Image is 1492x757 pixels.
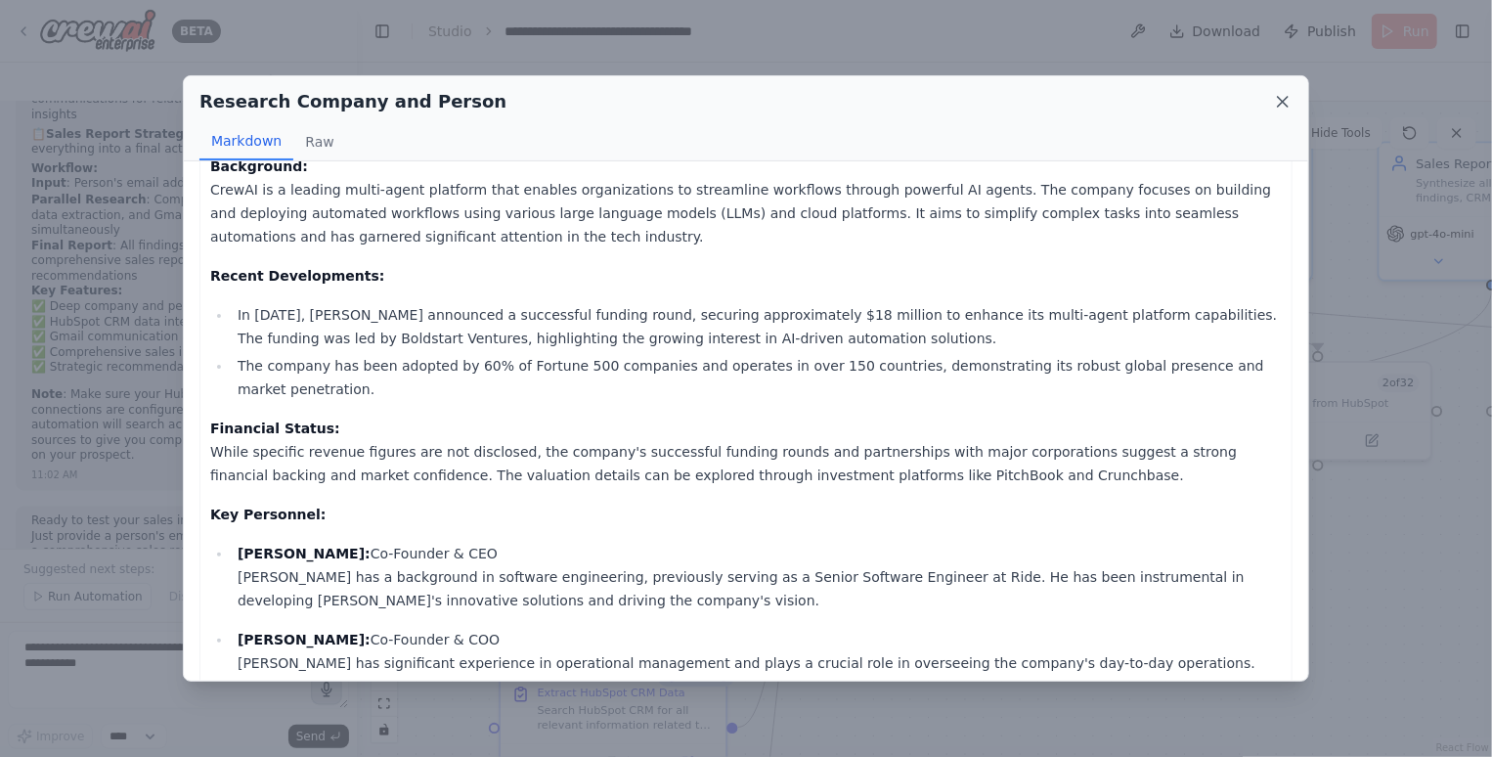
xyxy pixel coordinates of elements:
p: Co-Founder & CEO [PERSON_NAME] has a background in software engineering, previously serving as a ... [238,542,1282,612]
button: Raw [293,123,345,160]
strong: [PERSON_NAME]: [238,632,371,647]
li: The company has been adopted by 60% of Fortune 500 companies and operates in over 150 countries, ... [232,354,1282,401]
p: CrewAI is a leading multi-agent platform that enables organizations to streamline workflows throu... [210,155,1282,248]
p: Co-Founder & COO [PERSON_NAME] has significant experience in operational management and plays a c... [238,628,1282,675]
strong: Key Personnel: [210,507,327,522]
strong: Background: [210,158,308,174]
p: While specific revenue figures are not disclosed, the company's successful funding rounds and par... [210,417,1282,487]
h2: Research Company and Person [199,88,506,115]
strong: Recent Developments: [210,268,384,284]
button: Markdown [199,123,293,160]
strong: [PERSON_NAME]: [238,546,371,561]
strong: Financial Status: [210,421,340,436]
li: In [DATE], [PERSON_NAME] announced a successful funding round, securing approximately $18 million... [232,303,1282,350]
